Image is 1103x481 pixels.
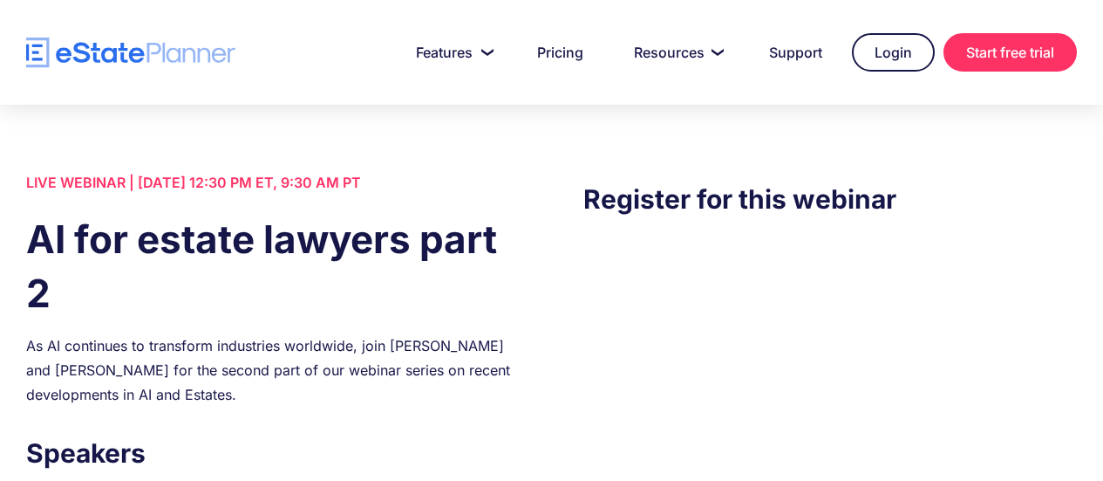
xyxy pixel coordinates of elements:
[26,212,520,320] h1: AI for estate lawyers part 2
[516,35,604,70] a: Pricing
[26,170,520,195] div: LIVE WEBINAR | [DATE] 12:30 PM ET, 9:30 AM PT
[26,333,520,407] div: As AI continues to transform industries worldwide, join [PERSON_NAME] and [PERSON_NAME] for the s...
[395,35,507,70] a: Features
[583,179,1077,219] h3: Register for this webinar
[748,35,843,70] a: Support
[852,33,935,72] a: Login
[26,38,235,68] a: home
[613,35,739,70] a: Resources
[26,433,520,473] h3: Speakers
[943,33,1077,72] a: Start free trial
